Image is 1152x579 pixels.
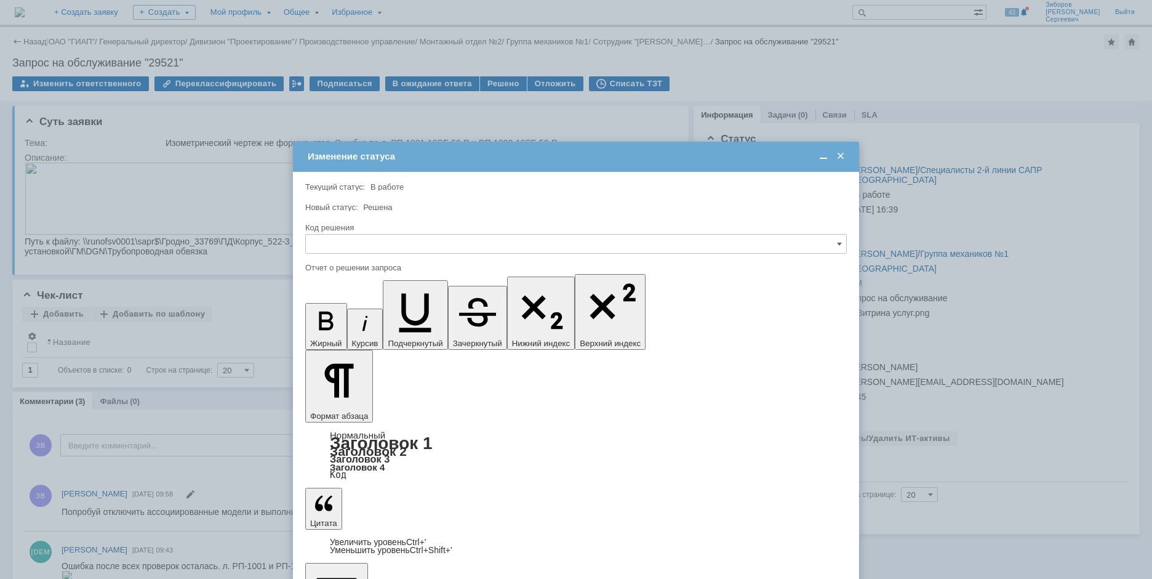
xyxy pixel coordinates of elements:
[330,469,346,480] a: Код
[406,537,426,547] span: Ctrl+'
[305,264,844,272] div: Отчет о решении запроса
[310,411,368,421] span: Формат абзаца
[310,339,342,348] span: Жирный
[453,339,502,348] span: Зачеркнутый
[310,519,337,528] span: Цитата
[370,182,404,192] span: В работе
[308,151,847,162] div: Изменение статуса
[330,462,385,472] a: Заголовок 4
[834,151,847,162] span: Закрыть
[383,280,447,350] button: Подчеркнутый
[25,28,468,38] li: Проверка модели на ошибки
[305,488,342,530] button: Цитата
[575,274,646,350] button: Верхний индекс
[330,434,433,453] a: Заголовок 1
[305,182,365,192] label: Текущий статус:
[817,151,830,162] span: Свернуть (Ctrl + M)
[330,545,452,555] a: Decrease
[388,339,442,348] span: Подчеркнутый
[305,303,347,350] button: Жирный
[305,538,847,554] div: Цитата
[305,350,373,423] button: Формат абзаца
[305,431,847,479] div: Формат абзаца
[305,224,844,232] div: Код решения
[363,203,392,212] span: Решена
[305,203,358,212] label: Новый статус:
[448,286,507,350] button: Зачеркнутый
[512,339,570,348] span: Нижний индекс
[580,339,641,348] span: Верхний индекс
[347,309,383,350] button: Курсив
[330,537,426,547] a: Increase
[352,339,378,348] span: Курсив
[507,277,575,350] button: Нижний индекс
[330,444,407,458] a: Заголовок 2
[330,430,385,440] a: Нормальный
[410,545,452,555] span: Ctrl+Shift+'
[330,453,390,464] a: Заголовок 3
[25,18,468,28] li: Проверка на связанность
